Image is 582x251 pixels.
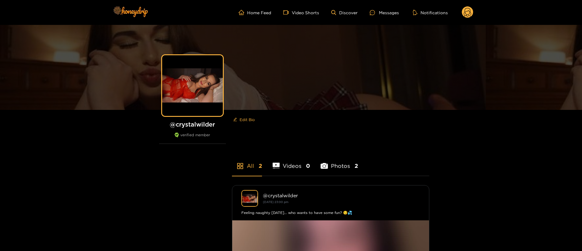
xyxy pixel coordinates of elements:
a: Video Shorts [283,10,319,15]
small: [DATE] 23:00 pm [263,200,288,204]
span: 2 [259,162,262,170]
span: Edit Bio [240,117,255,123]
span: video-camera [283,10,292,15]
a: Discover [331,10,358,15]
span: 2 [355,162,358,170]
h1: @ crystalwilder [159,120,226,128]
span: home [239,10,247,15]
li: Photos [321,148,358,176]
span: 0 [306,162,310,170]
button: editEdit Bio [232,115,256,124]
div: Feeling naughty [DATE]… who wants to have some fun? 😏💦 [241,210,420,216]
span: appstore [237,162,244,170]
a: Home Feed [239,10,271,15]
img: crystalwilder [241,190,258,207]
li: All [232,148,262,176]
div: @ crystalwilder [263,193,420,198]
div: verified member [159,133,226,144]
button: Notifications [411,9,450,15]
div: Messages [370,9,399,16]
li: Videos [273,148,310,176]
span: edit [233,117,237,122]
